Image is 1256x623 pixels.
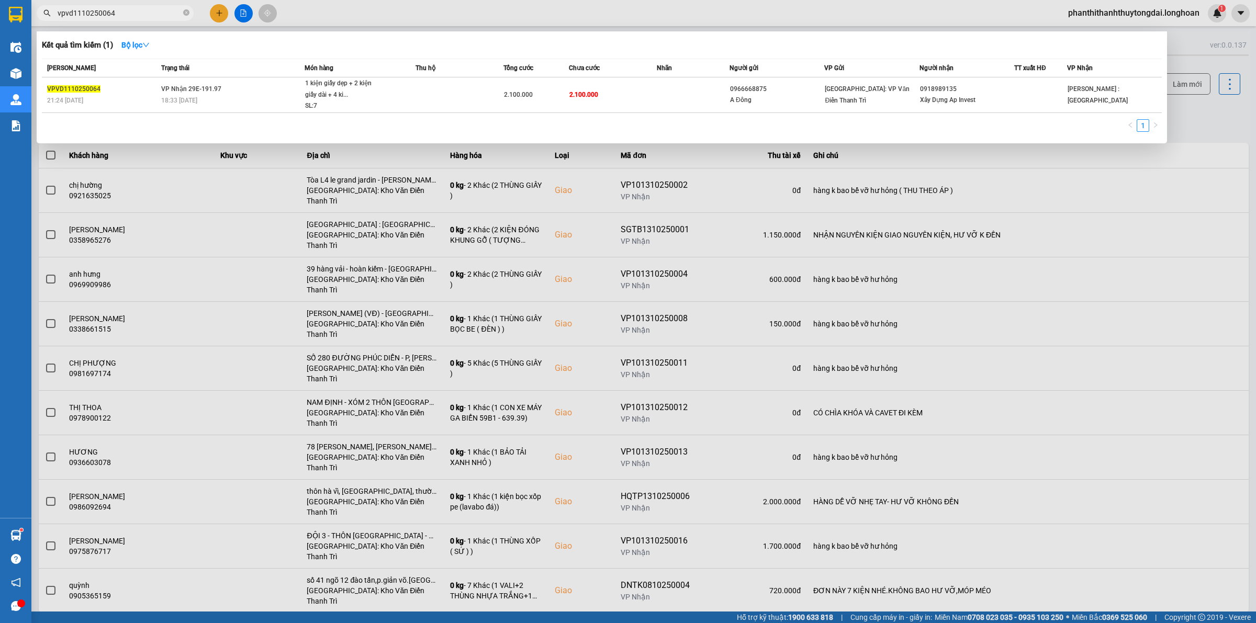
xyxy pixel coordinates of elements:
[10,68,21,79] img: warehouse-icon
[47,97,83,104] span: 21:24 [DATE]
[824,64,844,72] span: VP Gửi
[1149,119,1162,132] li: Next Page
[920,95,1014,106] div: Xây Dựng Ap Invest
[10,530,21,541] img: warehouse-icon
[569,91,598,98] span: 2.100.000
[42,40,113,51] h3: Kết quả tìm kiếm ( 1 )
[825,85,910,104] span: [GEOGRAPHIC_DATA]: VP Văn Điển Thanh Trì
[569,64,600,72] span: Chưa cước
[416,64,435,72] span: Thu hộ
[1137,119,1149,132] li: 1
[9,7,23,22] img: logo-vxr
[47,64,96,72] span: [PERSON_NAME]
[161,97,197,104] span: 18:33 [DATE]
[920,84,1014,95] div: 0918989135
[503,64,533,72] span: Tổng cước
[121,41,150,49] strong: Bộ lọc
[10,94,21,105] img: warehouse-icon
[1152,122,1159,128] span: right
[504,91,533,98] span: 2.100.000
[1149,119,1162,132] button: right
[161,64,189,72] span: Trạng thái
[161,85,221,93] span: VP Nhận 29E-191.97
[10,42,21,53] img: warehouse-icon
[730,84,824,95] div: 0966668875
[11,577,21,587] span: notification
[142,41,150,49] span: down
[1068,85,1128,104] span: [PERSON_NAME] : [GEOGRAPHIC_DATA]
[1124,119,1137,132] li: Previous Page
[113,37,158,53] button: Bộ lọcdown
[1127,122,1134,128] span: left
[1067,64,1093,72] span: VP Nhận
[730,95,824,106] div: A Đông
[919,64,954,72] span: Người nhận
[20,528,23,531] sup: 1
[11,554,21,564] span: question-circle
[183,8,189,18] span: close-circle
[11,601,21,611] span: message
[47,85,100,93] span: VPVD1110250064
[58,7,181,19] input: Tìm tên, số ĐT hoặc mã đơn
[305,78,384,100] div: 1 kiện giấy dẹp + 2 kiện giấy dài + 4 ki...
[730,64,758,72] span: Người gửi
[1014,64,1046,72] span: TT xuất HĐ
[10,120,21,131] img: solution-icon
[1137,120,1149,131] a: 1
[1124,119,1137,132] button: left
[657,64,672,72] span: Nhãn
[43,9,51,17] span: search
[305,100,384,112] div: SL: 7
[183,9,189,16] span: close-circle
[305,64,333,72] span: Món hàng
